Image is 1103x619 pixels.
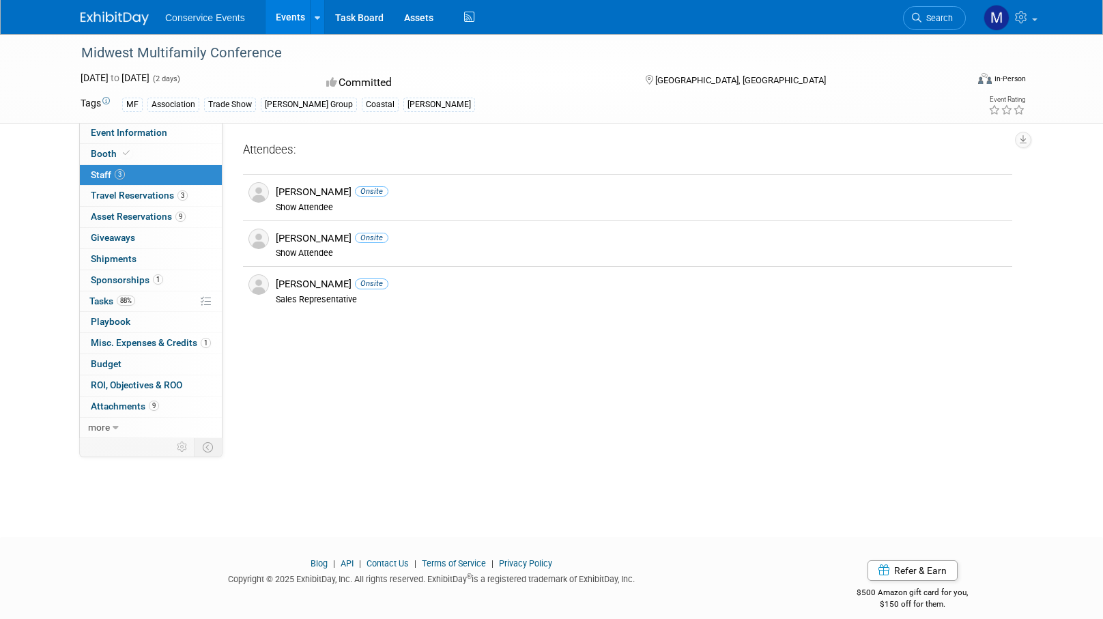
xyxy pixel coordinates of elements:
[903,6,966,30] a: Search
[276,202,1007,213] div: Show Attendee
[91,127,167,138] span: Event Information
[91,401,159,412] span: Attachments
[803,599,1023,610] div: $150 off for them.
[201,338,211,348] span: 1
[80,165,222,186] a: Staff3
[978,73,992,84] img: Format-Inperson.png
[330,558,339,568] span: |
[243,142,1012,160] div: Attendees:
[81,12,149,25] img: ExhibitDay
[76,41,945,66] div: Midwest Multifamily Conference
[80,144,222,164] a: Booth
[411,558,420,568] span: |
[195,438,223,456] td: Toggle Event Tabs
[80,418,222,438] a: more
[80,354,222,375] a: Budget
[80,333,222,354] a: Misc. Expenses & Credits1
[921,13,953,23] span: Search
[91,148,132,159] span: Booth
[988,96,1025,103] div: Event Rating
[803,578,1023,609] div: $500 Amazon gift card for you,
[655,75,826,85] span: [GEOGRAPHIC_DATA], [GEOGRAPHIC_DATA]
[122,98,143,112] div: MF
[153,274,163,285] span: 1
[80,397,222,417] a: Attachments9
[355,233,388,243] span: Onsite
[91,169,125,180] span: Staff
[984,5,1009,31] img: Marley Staker
[422,558,486,568] a: Terms of Service
[80,249,222,270] a: Shipments
[488,558,497,568] span: |
[80,228,222,248] a: Giveaways
[311,558,328,568] a: Blog
[80,291,222,312] a: Tasks88%
[91,379,182,390] span: ROI, Objectives & ROO
[91,190,188,201] span: Travel Reservations
[152,74,180,83] span: (2 days)
[88,422,110,433] span: more
[81,72,149,83] span: [DATE] [DATE]
[80,207,222,227] a: Asset Reservations9
[165,12,245,23] span: Conservice Events
[885,71,1026,91] div: Event Format
[356,558,364,568] span: |
[322,71,624,95] div: Committed
[91,211,186,222] span: Asset Reservations
[355,278,388,289] span: Onsite
[499,558,552,568] a: Privacy Policy
[91,253,137,264] span: Shipments
[117,296,135,306] span: 88%
[91,232,135,243] span: Giveaways
[123,149,130,157] i: Booth reservation complete
[248,229,269,249] img: Associate-Profile-5.png
[204,98,256,112] div: Trade Show
[91,274,163,285] span: Sponsorships
[115,169,125,179] span: 3
[91,358,121,369] span: Budget
[80,270,222,291] a: Sponsorships1
[276,278,1007,291] div: [PERSON_NAME]
[91,337,211,348] span: Misc. Expenses & Credits
[81,96,110,112] td: Tags
[355,186,388,197] span: Onsite
[276,186,1007,199] div: [PERSON_NAME]
[248,182,269,203] img: Associate-Profile-5.png
[467,573,472,580] sup: ®
[177,190,188,201] span: 3
[276,294,1007,305] div: Sales Representative
[171,438,195,456] td: Personalize Event Tab Strip
[109,72,121,83] span: to
[367,558,409,568] a: Contact Us
[175,212,186,222] span: 9
[276,248,1007,259] div: Show Attendee
[994,74,1026,84] div: In-Person
[149,401,159,411] span: 9
[403,98,475,112] div: [PERSON_NAME]
[80,123,222,143] a: Event Information
[276,232,1007,245] div: [PERSON_NAME]
[341,558,354,568] a: API
[261,98,357,112] div: [PERSON_NAME] Group
[91,316,130,327] span: Playbook
[80,312,222,332] a: Playbook
[80,186,222,206] a: Travel Reservations3
[362,98,399,112] div: Coastal
[81,570,782,586] div: Copyright © 2025 ExhibitDay, Inc. All rights reserved. ExhibitDay is a registered trademark of Ex...
[147,98,199,112] div: Association
[80,375,222,396] a: ROI, Objectives & ROO
[89,296,135,306] span: Tasks
[248,274,269,295] img: Associate-Profile-5.png
[868,560,958,581] a: Refer & Earn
